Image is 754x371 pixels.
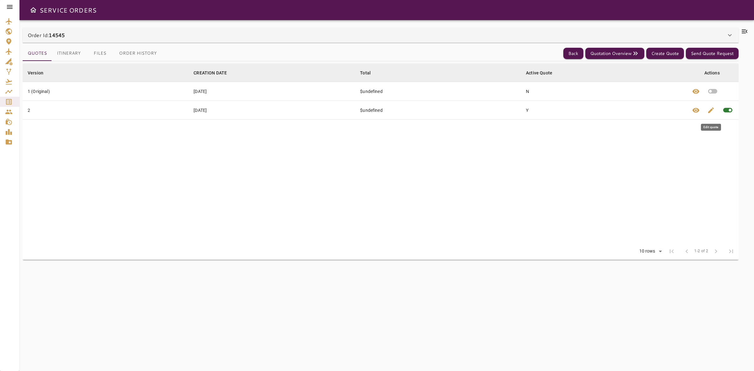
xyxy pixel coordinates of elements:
[708,244,724,259] span: Next Page
[23,46,52,61] button: Quotes
[23,101,188,120] td: 2
[526,69,560,77] span: Active Quote
[27,4,40,16] button: Open drawer
[114,46,162,61] button: Order History
[28,31,65,39] p: Order Id:
[563,48,583,59] button: Back
[585,48,644,59] button: Quotation Overview
[707,106,715,114] span: edit
[688,82,703,101] button: View quote details
[686,48,739,59] button: Send Quote Request
[49,31,65,39] b: 14545
[360,69,379,77] span: Total
[360,69,371,77] div: Total
[638,248,657,254] div: 10 rows
[86,46,114,61] button: Files
[718,101,737,119] span: This quote is already active
[664,244,679,259] span: First Page
[23,46,162,61] div: basic tabs example
[646,48,684,59] button: Create Quote
[526,69,552,77] div: Active Quote
[23,82,188,101] td: 1 (Original)
[692,88,700,95] span: visibility
[28,69,52,77] span: Version
[355,82,521,101] td: $undefined
[194,69,235,77] span: CREATION DATE
[724,244,739,259] span: Last Page
[635,247,664,256] div: 10 rows
[40,5,96,15] h6: SERVICE ORDERS
[194,69,227,77] div: CREATION DATE
[521,82,686,101] td: N
[703,82,722,101] button: Set quote as active quote
[23,28,739,43] div: Order Id:14545
[188,82,355,101] td: [DATE]
[694,248,708,254] span: 1-2 of 2
[679,244,694,259] span: Previous Page
[355,101,521,120] td: $undefined
[188,101,355,120] td: [DATE]
[28,69,43,77] div: Version
[52,46,86,61] button: Itinerary
[692,106,700,114] span: visibility
[521,101,686,120] td: Y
